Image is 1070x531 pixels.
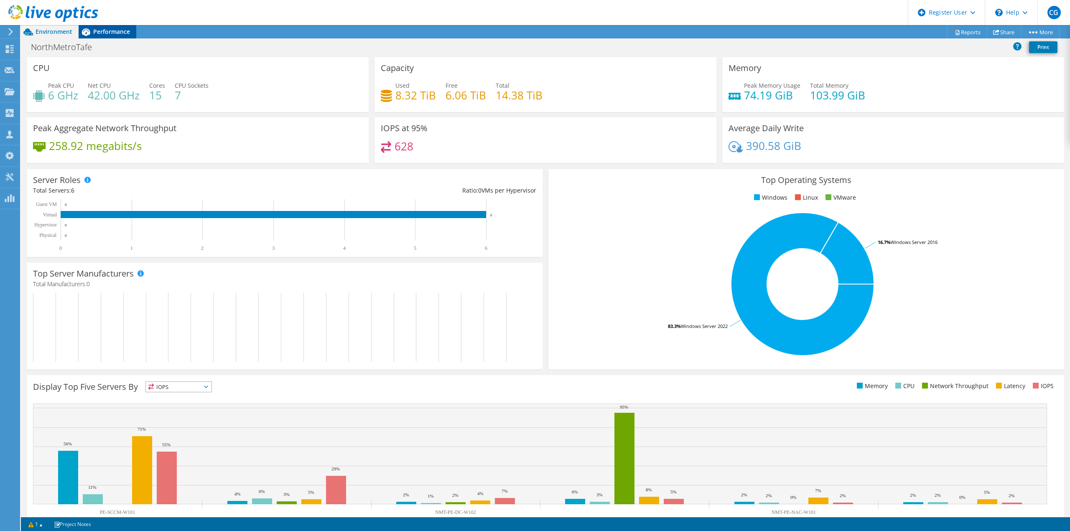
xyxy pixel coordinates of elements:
text: 2% [1009,493,1015,498]
text: 1% [428,493,434,498]
text: 0 [59,245,62,251]
h3: IOPS at 95% [381,124,428,133]
span: CG [1047,6,1061,19]
text: 7% [502,488,508,493]
text: 5% [984,490,990,495]
text: 0 [65,234,67,238]
text: 5% [670,489,677,494]
text: 0 [65,223,67,227]
text: 2% [910,493,916,498]
span: Total Memory [810,81,848,89]
span: Net CPU [88,81,111,89]
h4: 74.19 GiB [744,91,800,100]
a: Project Notes [48,519,97,529]
span: Peak Memory Usage [744,81,800,89]
li: Network Throughput [920,381,988,391]
h4: 6.06 TiB [446,91,486,100]
li: Windows [752,193,787,202]
span: 6 [71,186,74,194]
text: 95% [620,404,628,409]
h4: 14.38 TiB [496,91,543,100]
h1: NorthMetroTafe [27,43,105,52]
text: 11% [88,485,97,490]
text: 4% [234,491,241,496]
span: IOPS [146,382,211,392]
span: 0 [87,280,90,288]
text: 0% [790,495,797,500]
h4: 390.58 GiB [746,141,801,150]
h3: Server Roles [33,175,81,185]
a: Share [987,25,1021,38]
h4: Total Manufacturers: [33,279,536,289]
span: 0 [478,186,481,194]
text: 2% [935,493,941,498]
span: Environment [36,28,72,36]
text: 6 [490,213,492,217]
text: 3 [272,245,275,251]
h3: Average Daily Write [729,124,804,133]
text: 2% [840,493,846,498]
text: Guest VM [36,201,57,207]
tspan: Windows Server 2016 [891,239,938,245]
svg: \n [995,9,1003,16]
text: Hypervisor [34,222,57,228]
div: Ratio: VMs per Hypervisor [285,186,536,195]
li: Linux [793,193,818,202]
text: 2 [201,245,204,251]
span: CPU Sockets [175,81,209,89]
li: Latency [994,381,1025,391]
a: Print [1029,41,1057,53]
text: 6 [485,245,487,251]
text: 2% [403,492,409,497]
text: 4 [343,245,346,251]
span: Peak CPU [48,81,74,89]
li: VMware [823,193,856,202]
a: 1 [23,519,48,529]
text: NMT-PE-DC-W102 [435,509,476,515]
text: 4% [477,491,484,496]
h4: 8.32 TiB [395,91,436,100]
h4: 15 [149,91,165,100]
text: 6% [572,489,578,494]
text: 7% [815,488,821,493]
div: Total Servers: [33,186,285,195]
h3: CPU [33,64,50,73]
a: Reports [947,25,987,38]
text: 5 [414,245,416,251]
h3: Top Operating Systems [555,175,1058,185]
h3: Peak Aggregate Network Throughput [33,124,176,133]
h4: 628 [395,142,413,151]
text: 8% [646,487,652,492]
li: IOPS [1031,381,1054,391]
span: Cores [149,81,165,89]
span: Free [446,81,458,89]
text: 6% [259,489,265,494]
span: Performance [93,28,130,36]
text: 2% [741,492,747,497]
h4: 258.92 megabits/s [49,141,142,150]
li: CPU [893,381,915,391]
text: 3% [596,492,603,497]
tspan: 83.3% [668,323,681,329]
text: Virtual [43,212,57,218]
text: 2% [766,493,772,498]
h3: Top Server Manufacturers [33,269,134,278]
text: 29% [331,466,340,471]
h3: Capacity [381,64,414,73]
h4: 103.99 GiB [810,91,865,100]
li: Memory [855,381,888,391]
text: 3% [283,492,290,497]
span: Total [496,81,510,89]
tspan: Windows Server 2022 [681,323,728,329]
h4: 42.00 GHz [88,91,140,100]
text: Physical [39,232,56,238]
text: 55% [162,442,171,447]
a: More [1021,25,1060,38]
tspan: 16.7% [878,239,891,245]
text: 56% [64,441,72,446]
text: 71% [138,427,146,432]
span: Used [395,81,410,89]
h4: 6 GHz [48,91,78,100]
text: 5% [308,490,314,495]
text: NMT-PE-NAC-W101 [772,509,816,515]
